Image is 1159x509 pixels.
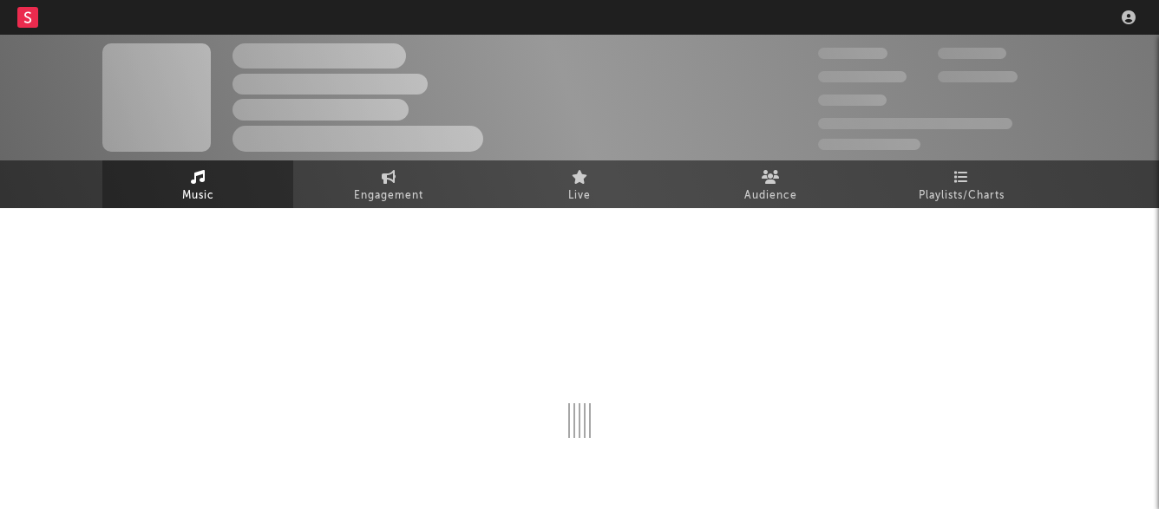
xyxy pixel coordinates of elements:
span: Engagement [354,186,423,206]
span: 100,000 [938,48,1006,59]
span: 300,000 [818,48,887,59]
span: Music [182,186,214,206]
a: Engagement [293,160,484,208]
span: 1,000,000 [938,71,1018,82]
a: Live [484,160,675,208]
span: 50,000,000 [818,71,907,82]
span: Audience [744,186,797,206]
a: Audience [675,160,866,208]
span: 100,000 [818,95,887,106]
span: Live [568,186,591,206]
span: Playlists/Charts [919,186,1005,206]
span: Jump Score: 85.0 [818,139,920,150]
a: Playlists/Charts [866,160,1057,208]
span: 50,000,000 Monthly Listeners [818,118,1012,129]
a: Music [102,160,293,208]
